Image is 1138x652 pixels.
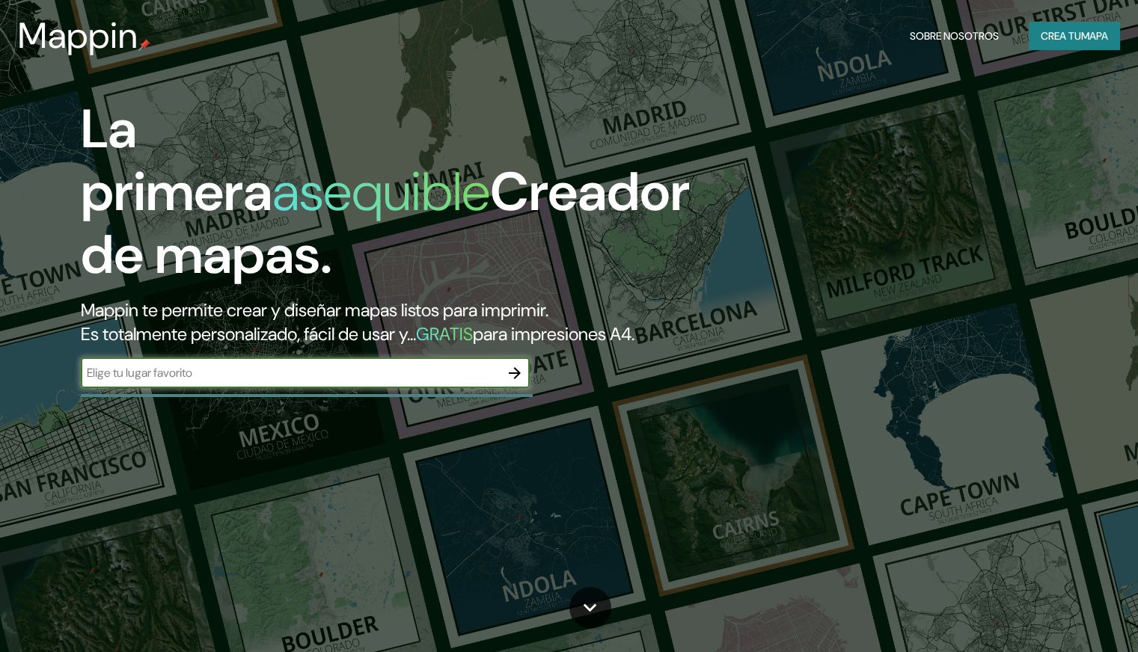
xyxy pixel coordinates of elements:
button: Crea tumapa [1029,22,1120,50]
font: Mappin te permite crear y diseñar mapas listos para imprimir. [81,298,548,322]
img: pin de mapeo [138,39,150,51]
font: mapa [1081,29,1108,43]
font: asequible [272,157,490,227]
font: GRATIS [416,322,473,345]
font: para impresiones A4. [473,322,634,345]
font: Sobre nosotros [910,29,999,43]
font: Crea tu [1041,29,1081,43]
input: Elige tu lugar favorito [81,364,500,381]
font: Mappin [18,12,138,59]
font: La primera [81,94,272,227]
button: Sobre nosotros [904,22,1005,50]
font: Creador de mapas. [81,157,690,289]
font: Es totalmente personalizado, fácil de usar y... [81,322,416,345]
